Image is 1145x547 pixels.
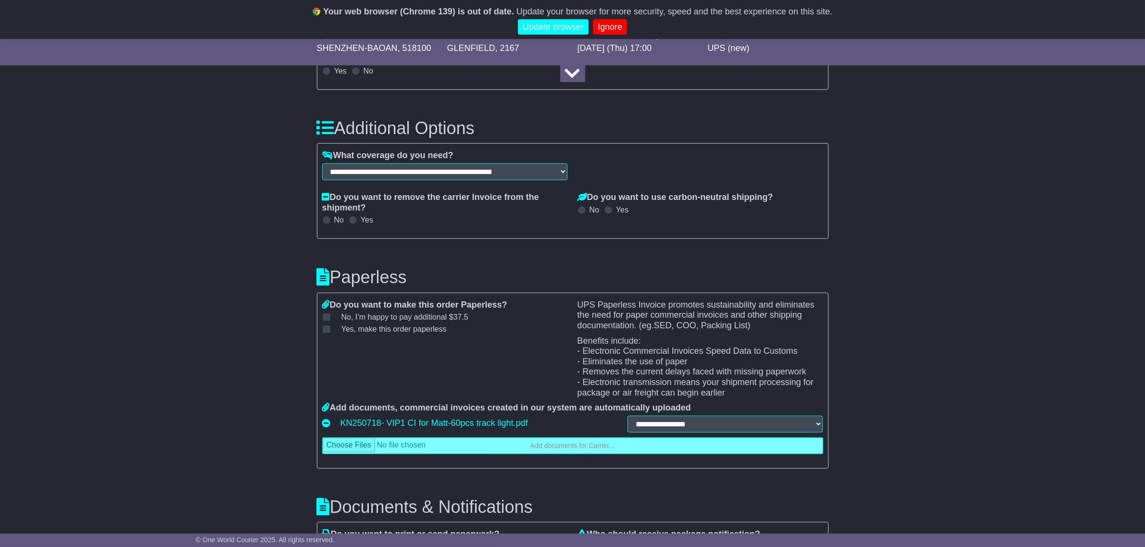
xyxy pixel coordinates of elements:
a: KN250718- VIP1 CI for Matt-60pcs track light.pdf [340,416,528,431]
label: Yes, make this order paperless [329,324,447,334]
label: Yes [616,205,629,214]
span: Update your browser for more security, speed and the best experience on this site. [516,7,832,16]
a: Update browser [518,19,589,35]
h3: Additional Options [317,119,829,138]
span: GLENFIELD [447,43,495,53]
b: Your web browser (Chrome 139) is out of date. [323,7,514,16]
label: Add documents, commercial invoices created in our system are automatically uploaded [322,403,691,413]
span: SHENZHEN-BAOAN [317,43,398,53]
label: No [334,215,344,224]
p: UPS Paperless Invoice promotes sustainability and eliminates the need for paper commercial invoic... [578,300,823,331]
span: , 2167 [495,43,519,53]
div: UPS (new) [708,43,829,54]
label: Do you want to make this order Paperless? [322,300,507,311]
label: Who should receive package notification? [578,529,760,540]
a: Ignore [593,19,627,35]
span: 37.5 [453,313,468,321]
span: , 518100 [398,43,431,53]
span: , I’m happy to pay additional $ [351,313,468,321]
div: [DATE] (Thu) 17:00 [578,43,698,54]
label: Do you want to remove the carrier Invoice from the shipment? [322,192,568,213]
label: Do you want to use carbon-neutral shipping? [578,192,773,203]
span: © One World Courier 2025. All rights reserved. [196,536,335,544]
p: Benefits include: - Electronic Commercial Invoices Speed Data to Customs - Eliminates the use of ... [578,336,823,398]
label: Yes [361,215,373,224]
a: Add documents for Carrier... [322,437,823,454]
span: No [341,313,468,321]
h3: Documents & Notifications [317,497,829,517]
h3: Paperless [317,268,829,287]
label: What coverage do you need? [322,150,453,161]
label: No [590,205,599,214]
label: Do you want to print or send paperwork? [322,529,500,540]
